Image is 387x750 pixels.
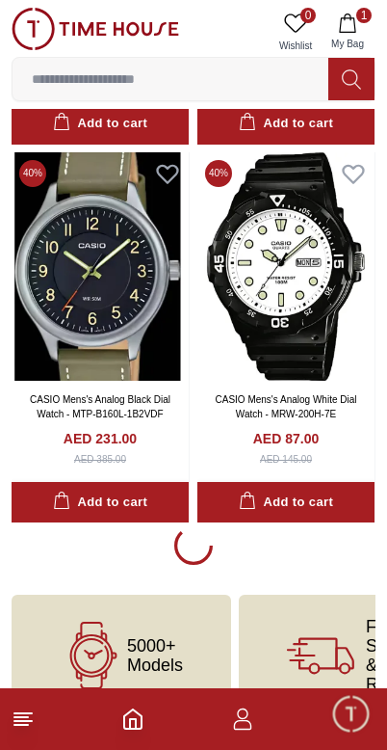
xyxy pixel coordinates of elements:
span: Wishlist [271,39,320,53]
img: CASIO Mens's Analog Black Dial Watch - MTP-B160L-1B2VDF [12,152,189,381]
span: 5000+ Models [127,636,183,675]
div: Add to cart [239,113,333,135]
span: 1 [356,8,372,23]
div: AED 385.00 [74,452,126,467]
a: CASIO Mens's Analog Black Dial Watch - MTP-B160L-1B2VDF [30,394,170,419]
span: 40 % [205,160,232,187]
div: Chat Widget [330,693,373,736]
div: AED 145.00 [260,452,312,467]
div: Add to cart [53,492,147,514]
button: Add to cart [197,482,374,523]
button: Add to cart [197,103,374,145]
img: CASIO Mens's Analog White Dial Watch - MRW-200H-7E [197,152,374,381]
h4: AED 231.00 [64,429,137,448]
div: Add to cart [53,113,147,135]
a: Home [121,708,144,731]
a: 0Wishlist [271,8,320,57]
span: 0 [300,8,316,23]
img: ... [12,8,179,50]
span: My Bag [323,37,372,51]
div: Add to cart [239,492,333,514]
a: CASIO Mens's Analog White Dial Watch - MRW-200H-7E [216,394,357,419]
button: Add to cart [12,482,189,523]
h4: AED 87.00 [253,429,319,448]
button: 1My Bag [320,8,375,57]
span: 40 % [19,160,46,187]
button: Add to cart [12,103,189,145]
